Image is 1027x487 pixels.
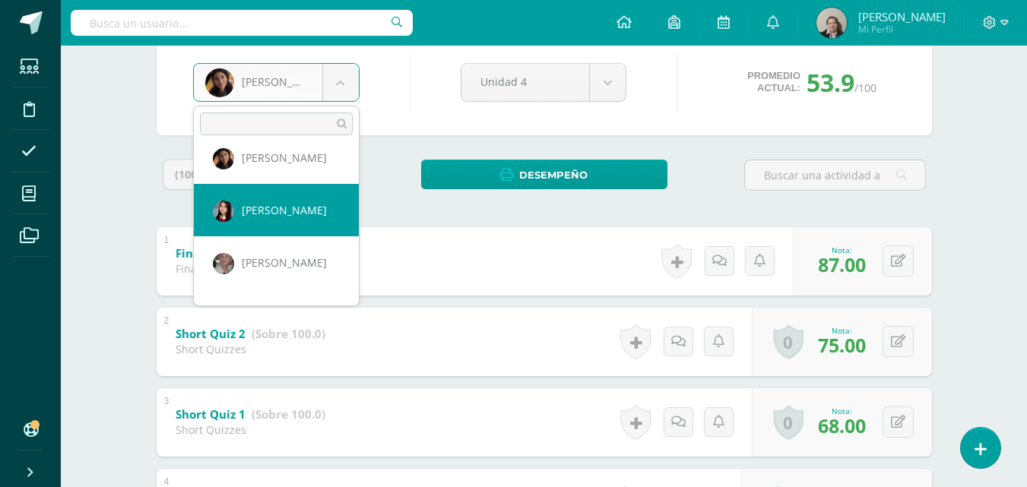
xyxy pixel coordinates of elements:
span: [PERSON_NAME] [242,203,327,217]
img: 48832251fee5e9a41845fc6995fa3a6c.png [213,201,234,222]
img: 0b8e016680db00a1a9a51d56d645c215.png [213,253,234,274]
span: [PERSON_NAME] [242,255,327,270]
span: [PERSON_NAME] [242,150,327,165]
img: 3b1d1d75c10726c5eb6baa4d2080057d.png [213,148,234,169]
